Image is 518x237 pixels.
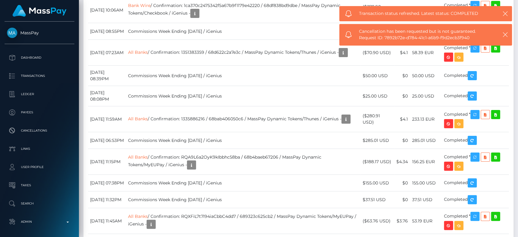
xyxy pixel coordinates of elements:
span: Cancellation has been requested but is not guaranteed. Request ID: 7892b72e-d784-41c1-a6b9-f9d2ec... [359,28,490,41]
p: Transactions [7,71,72,81]
p: Ledger [7,90,72,99]
span: MassPay [5,30,74,36]
p: Search [7,199,72,208]
p: Payees [7,108,72,117]
img: MassPay Logo [12,5,66,17]
p: Admin [7,217,72,226]
p: User Profile [7,163,72,172]
img: MassPay [7,28,17,38]
p: Cancellations [7,126,72,135]
p: Links [7,144,72,153]
p: Taxes [7,181,72,190]
p: Dashboard [7,53,72,62]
